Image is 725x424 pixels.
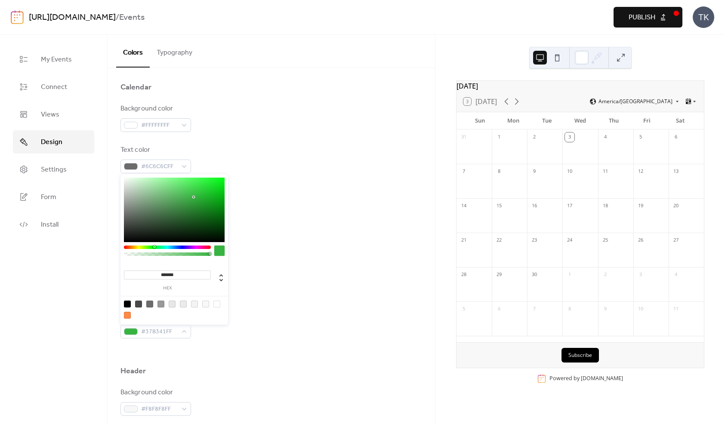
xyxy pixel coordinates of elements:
div: 7 [459,167,469,176]
a: Settings [13,158,94,181]
div: 5 [459,304,469,314]
div: rgb(108, 108, 108) [146,301,153,307]
div: 15 [494,201,504,211]
div: 18 [601,201,610,211]
button: Subscribe [561,348,599,363]
div: 8 [565,304,574,314]
div: rgb(153, 153, 153) [157,301,164,307]
div: 20 [671,201,681,211]
div: Background color [120,104,189,114]
div: Mon [497,112,531,129]
span: America/[GEOGRAPHIC_DATA] [599,99,673,104]
div: rgb(255, 137, 70) [124,312,131,319]
a: Form [13,185,94,209]
div: 4 [601,132,610,142]
span: Views [41,110,59,120]
div: TK [693,6,714,28]
span: My Events [41,55,72,65]
div: Wed [564,112,597,129]
div: 16 [530,201,539,211]
div: 31 [459,132,469,142]
div: [DATE] [457,81,704,91]
a: Install [13,213,94,236]
div: Sat [663,112,697,129]
div: 11 [671,304,681,314]
div: 26 [636,236,645,245]
div: 5 [636,132,645,142]
div: 4 [671,270,681,280]
div: 1 [494,132,504,142]
button: Typography [150,35,199,67]
a: [URL][DOMAIN_NAME] [29,9,116,26]
div: 7 [530,304,539,314]
span: #37B341FF [141,327,177,337]
div: rgb(74, 74, 74) [135,301,142,307]
div: 10 [636,304,645,314]
div: 25 [601,236,610,245]
button: Colors [116,35,150,68]
b: / [116,9,119,26]
div: Tue [530,112,564,129]
div: 6 [494,304,504,314]
span: #FFFFFFFF [141,120,177,131]
div: 6 [671,132,681,142]
span: Publish [629,12,655,23]
div: 9 [601,304,610,314]
div: Header [120,366,146,376]
div: 19 [636,201,645,211]
div: 23 [530,236,539,245]
div: 3 [636,270,645,280]
div: 24 [565,236,574,245]
span: Install [41,220,59,230]
div: Fri [630,112,664,129]
div: 30 [530,270,539,280]
button: Publish [614,7,682,28]
a: Views [13,103,94,126]
div: Powered by [549,375,623,382]
div: 11 [601,167,610,176]
div: 2 [601,270,610,280]
div: rgb(235, 235, 235) [180,301,187,307]
a: [DOMAIN_NAME] [581,375,623,382]
div: rgb(0, 0, 0) [124,301,131,307]
div: 27 [671,236,681,245]
a: My Events [13,48,94,71]
div: Calendar [120,82,151,92]
div: 10 [565,167,574,176]
span: Form [41,192,56,203]
div: 3 [565,132,574,142]
div: 22 [494,236,504,245]
div: 14 [459,201,469,211]
div: 17 [565,201,574,211]
b: Events [119,9,145,26]
img: logo [11,10,24,24]
span: Connect [41,82,67,92]
div: 21 [459,236,469,245]
label: hex [124,286,211,291]
span: #6C6C6CFF [141,162,177,172]
div: rgb(255, 255, 255) [213,301,220,307]
div: 28 [459,270,469,280]
div: rgb(248, 248, 248) [202,301,209,307]
div: 12 [636,167,645,176]
div: Background color [120,387,189,398]
div: 13 [671,167,681,176]
div: 29 [494,270,504,280]
div: 2 [530,132,539,142]
div: 9 [530,167,539,176]
div: rgb(243, 243, 243) [191,301,198,307]
div: Text color [120,145,189,155]
div: 1 [565,270,574,280]
span: Design [41,137,62,147]
span: Settings [41,165,67,175]
div: rgb(231, 231, 231) [169,301,176,307]
div: Sun [463,112,497,129]
a: Connect [13,75,94,98]
div: Thu [597,112,630,129]
div: 8 [494,167,504,176]
a: Design [13,130,94,154]
span: #F8F8F8FF [141,404,177,415]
